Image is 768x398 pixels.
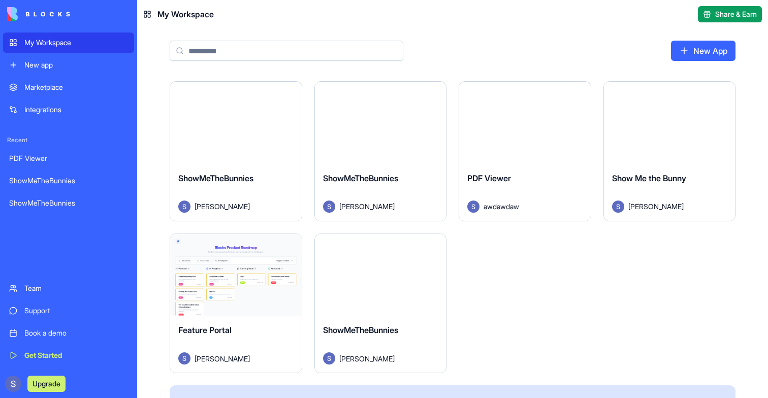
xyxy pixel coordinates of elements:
a: Upgrade [27,378,66,388]
a: ShowMeTheBunnies [3,193,134,213]
a: My Workspace [3,32,134,53]
div: Team [24,283,128,293]
a: ShowMeTheBunniesAvatar[PERSON_NAME] [314,234,447,374]
a: Marketplace [3,77,134,97]
a: Book a demo [3,323,134,343]
a: ShowMeTheBunnies [3,171,134,191]
span: ShowMeTheBunnies [323,325,398,335]
span: [PERSON_NAME] [195,353,250,364]
a: PDF ViewerAvatarawdawdaw [459,81,591,221]
span: ShowMeTheBunnies [323,173,398,183]
span: [PERSON_NAME] [195,201,250,212]
img: Avatar [178,352,190,364]
img: Avatar [323,352,335,364]
div: PDF Viewer [9,153,128,163]
button: Upgrade [27,376,66,392]
span: [PERSON_NAME] [339,201,395,212]
span: PDF Viewer [467,173,511,183]
div: ShowMeTheBunnies [9,198,128,208]
span: Recent [3,136,134,144]
a: Integrations [3,99,134,120]
span: Share & Earn [715,9,757,19]
span: My Workspace [157,8,214,20]
div: Marketplace [24,82,128,92]
div: ShowMeTheBunnies [9,176,128,186]
div: My Workspace [24,38,128,48]
div: Support [24,306,128,316]
a: Support [3,301,134,321]
a: New app [3,55,134,75]
span: [PERSON_NAME] [339,353,395,364]
img: Avatar [323,201,335,213]
img: logo [7,7,70,21]
a: Show Me the BunnyAvatar[PERSON_NAME] [603,81,736,221]
a: Get Started [3,345,134,366]
img: ACg8ocJg4p_dPqjhSL03u1SIVTGQdpy5AIiJU7nt3TQW-L-gyDNKzg=s96-c [5,376,21,392]
span: Feature Portal [178,325,232,335]
img: Avatar [178,201,190,213]
span: Show Me the Bunny [612,173,686,183]
a: ShowMeTheBunniesAvatar[PERSON_NAME] [314,81,447,221]
img: Avatar [467,201,479,213]
a: PDF Viewer [3,148,134,169]
button: Share & Earn [698,6,762,22]
span: awdawdaw [484,201,519,212]
a: Feature PortalAvatar[PERSON_NAME] [170,234,302,374]
div: Get Started [24,350,128,360]
a: Team [3,278,134,298]
div: Book a demo [24,328,128,338]
span: ShowMeTheBunnies [178,173,253,183]
div: Integrations [24,105,128,115]
img: Avatar [612,201,624,213]
a: New App [671,41,735,61]
a: ShowMeTheBunniesAvatar[PERSON_NAME] [170,81,302,221]
span: [PERSON_NAME] [628,201,684,212]
div: New app [24,60,128,70]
